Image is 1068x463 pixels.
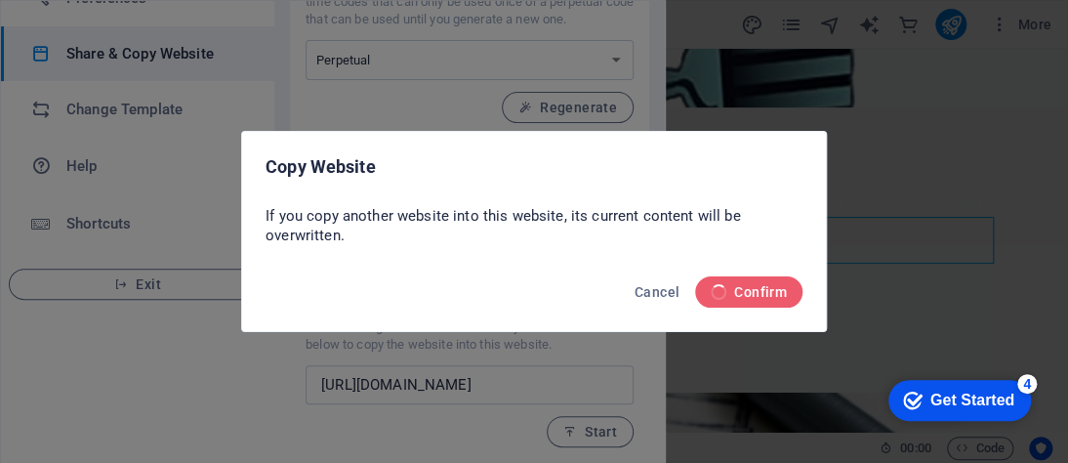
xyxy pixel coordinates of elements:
[711,284,787,300] span: Confirm
[695,276,802,308] button: Confirm
[266,155,802,179] h2: Copy Website
[58,21,142,39] div: Get Started
[266,206,802,245] p: If you copy another website into this website, its current content will be overwritten.
[16,10,158,51] div: Get Started 4 items remaining, 20% complete
[635,284,679,300] span: Cancel
[627,276,687,308] button: Cancel
[144,4,164,23] div: 4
